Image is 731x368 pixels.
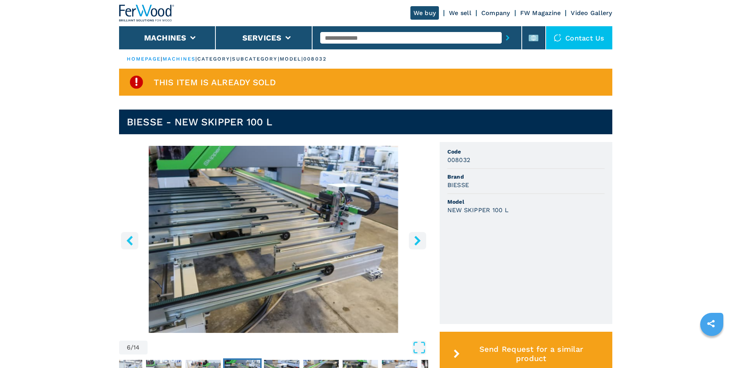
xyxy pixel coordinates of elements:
button: submit-button [502,29,514,47]
span: | [195,56,197,62]
button: right-button [409,232,426,249]
a: Company [481,9,510,17]
button: Services [242,33,282,42]
div: Go to Slide 6 [119,146,428,333]
p: category | [197,56,232,62]
span: | [161,56,162,62]
span: This item is already sold [154,78,276,87]
button: Machines [144,33,187,42]
h3: 008032 [447,155,471,164]
h1: BIESSE - NEW SKIPPER 100 L [127,116,273,128]
span: 14 [133,344,140,351]
div: Contact us [546,26,612,49]
span: / [131,344,133,351]
iframe: Chat [698,333,725,362]
a: machines [163,56,196,62]
a: FW Magazine [520,9,561,17]
a: Video Gallery [571,9,612,17]
span: Brand [447,173,605,181]
img: CNC for Flexible Drilling BIESSE NEW SKIPPER 100 L [119,146,428,333]
img: Contact us [554,34,561,42]
img: SoldProduct [129,74,144,90]
span: Model [447,198,605,206]
button: Open Fullscreen [150,341,426,354]
span: Code [447,148,605,155]
p: subcategory | [232,56,279,62]
p: 008032 [303,56,327,62]
a: sharethis [701,314,721,333]
img: Ferwood [119,5,175,22]
button: left-button [121,232,138,249]
span: Send Request for a similar product [463,344,599,363]
a: We buy [410,6,439,20]
h3: BIESSE [447,181,469,189]
p: model | [280,56,304,62]
span: 6 [127,344,131,351]
h3: NEW SKIPPER 100 L [447,206,509,214]
a: We sell [449,9,471,17]
a: HOMEPAGE [127,56,161,62]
